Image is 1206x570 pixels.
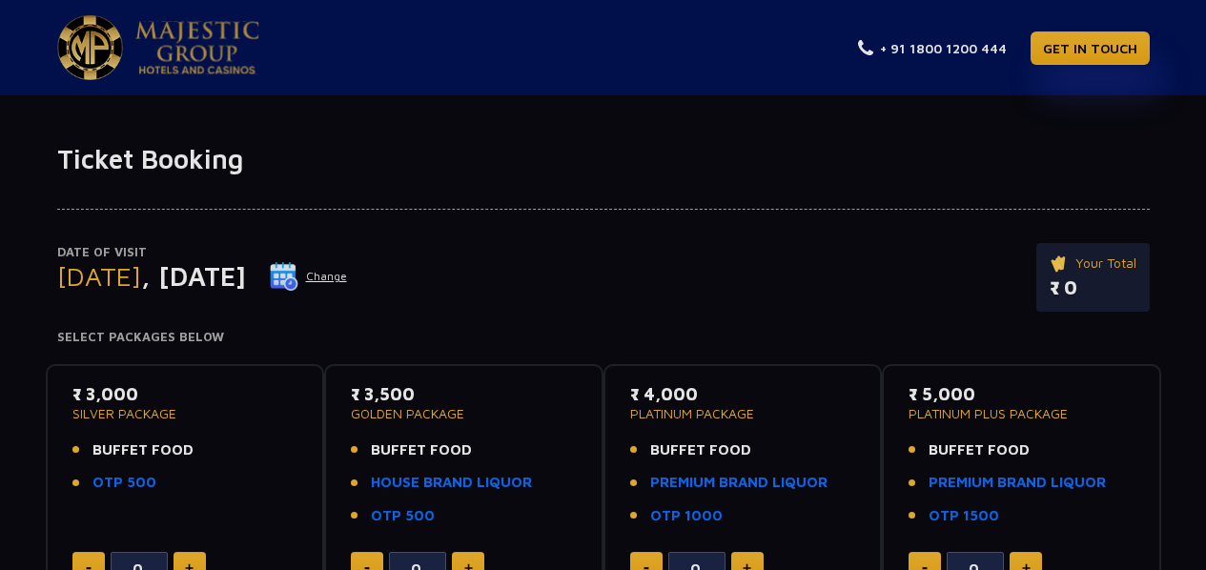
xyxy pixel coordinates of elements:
a: HOUSE BRAND LIQUOR [371,472,532,494]
button: Change [269,261,348,292]
img: minus [922,567,928,570]
a: OTP 500 [371,505,435,527]
p: PLATINUM PACKAGE [630,407,856,420]
p: SILVER PACKAGE [72,407,298,420]
p: ₹ 4,000 [630,381,856,407]
p: ₹ 5,000 [909,381,1134,407]
a: OTP 1500 [929,505,999,527]
a: OTP 500 [92,472,156,494]
img: minus [86,567,92,570]
p: Your Total [1050,253,1136,274]
a: GET IN TOUCH [1031,31,1150,65]
a: + 91 1800 1200 444 [858,38,1007,58]
p: ₹ 3,500 [351,381,577,407]
span: BUFFET FOOD [371,439,472,461]
span: BUFFET FOOD [929,439,1030,461]
img: minus [364,567,370,570]
span: [DATE] [57,260,141,292]
span: BUFFET FOOD [92,439,194,461]
img: minus [644,567,649,570]
img: Majestic Pride [135,21,259,74]
p: Date of Visit [57,243,348,262]
h1: Ticket Booking [57,143,1150,175]
span: BUFFET FOOD [650,439,751,461]
h4: Select Packages Below [57,330,1150,345]
p: ₹ 0 [1050,274,1136,302]
img: Majestic Pride [57,15,123,80]
span: , [DATE] [141,260,246,292]
p: PLATINUM PLUS PACKAGE [909,407,1134,420]
p: ₹ 3,000 [72,381,298,407]
a: OTP 1000 [650,505,723,527]
a: PREMIUM BRAND LIQUOR [929,472,1106,494]
a: PREMIUM BRAND LIQUOR [650,472,828,494]
p: GOLDEN PACKAGE [351,407,577,420]
img: ticket [1050,253,1070,274]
